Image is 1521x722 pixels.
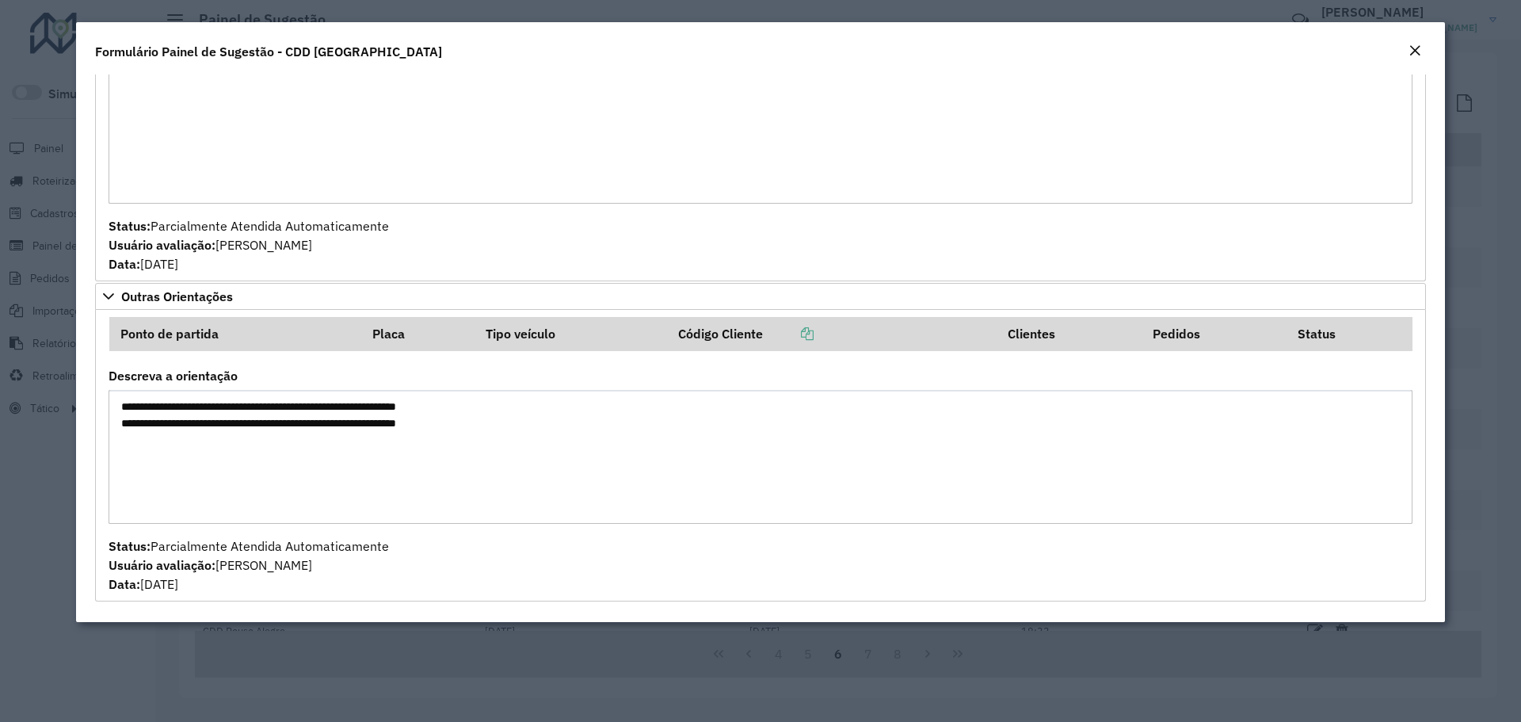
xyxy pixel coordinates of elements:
strong: Usuário avaliação: [109,237,215,253]
strong: Status: [109,538,151,554]
strong: Status: [109,218,151,234]
th: Placa [361,317,475,350]
label: Descreva a orientação [109,366,238,385]
a: Copiar [763,326,814,342]
th: Tipo veículo [475,317,667,350]
strong: Data: [109,576,140,592]
th: Ponto de partida [109,317,362,350]
th: Status [1287,317,1412,350]
a: Outras Orientações [95,283,1426,310]
span: Parcialmente Atendida Automaticamente [PERSON_NAME] [DATE] [109,218,389,272]
strong: Data: [109,256,140,272]
div: Outras Orientações [95,310,1426,602]
em: Fechar [1409,44,1421,57]
th: Clientes [997,317,1142,350]
span: Outras Orientações [121,290,233,303]
button: Close [1404,41,1426,62]
span: Parcialmente Atendida Automaticamente [PERSON_NAME] [DATE] [109,538,389,592]
th: Pedidos [1142,317,1287,350]
h4: Formulário Painel de Sugestão - CDD [GEOGRAPHIC_DATA] [95,42,442,61]
strong: Usuário avaliação: [109,557,215,573]
th: Código Cliente [667,317,997,350]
